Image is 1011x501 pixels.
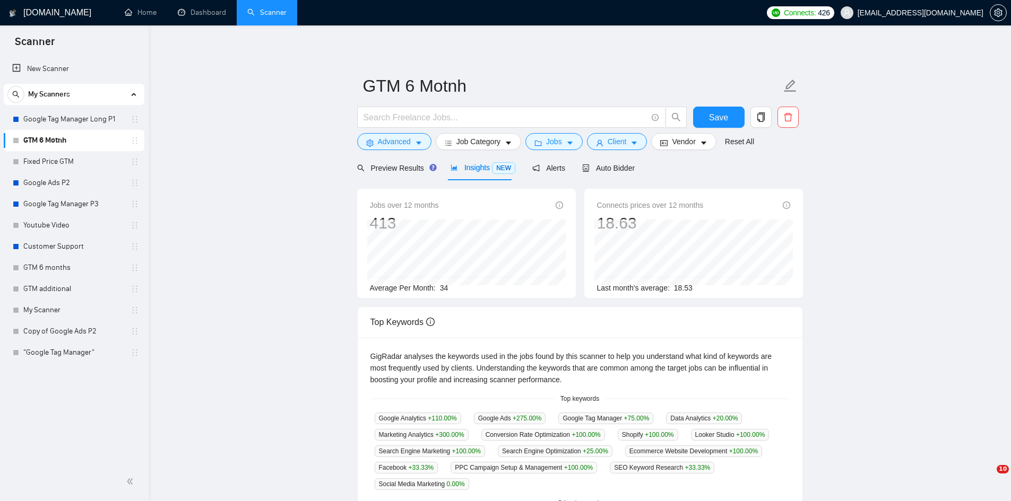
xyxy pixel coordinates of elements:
span: caret-down [700,139,707,147]
span: robot [582,164,590,172]
span: info-circle [652,114,659,121]
span: Looker Studio [691,429,770,441]
span: +20.00 % [713,415,738,422]
span: Ecommerce Website Development [625,445,762,457]
span: Google Ads [474,412,546,424]
span: 0.00 % [447,480,465,488]
span: +100.00 % [564,464,593,471]
span: Top keywords [554,394,606,404]
span: Marketing Analytics [375,429,469,441]
input: Search Freelance Jobs... [364,111,647,124]
span: Social Media Marketing [375,478,469,490]
span: caret-down [630,139,638,147]
span: setting [366,139,374,147]
span: holder [131,157,139,166]
span: setting [990,8,1006,17]
input: Scanner name... [363,73,781,99]
span: Shopify [618,429,678,441]
span: Auto Bidder [582,164,635,172]
a: searchScanner [247,8,287,17]
span: holder [131,136,139,145]
img: upwork-logo.png [772,8,780,17]
a: Youtube Video [23,215,124,236]
button: userClientcaret-down [587,133,647,150]
span: holder [131,200,139,208]
span: area-chart [451,164,458,171]
span: notification [532,164,540,172]
span: Google Analytics [375,412,461,424]
button: Save [693,107,745,128]
a: New Scanner [12,58,136,80]
span: +25.00 % [583,447,608,455]
li: New Scanner [4,58,144,80]
span: folder [534,139,542,147]
button: copy [750,107,772,128]
iframe: Intercom live chat [975,465,1000,490]
span: Jobs over 12 months [370,199,439,211]
a: GTM additional [23,278,124,300]
span: Search Engine Optimization [498,445,612,457]
span: NEW [492,162,515,174]
span: holder [131,115,139,124]
a: Reset All [725,136,754,147]
span: Average Per Month: [370,284,436,292]
button: delete [777,107,799,128]
span: +100.00 % [736,431,765,438]
span: Job Category [456,136,500,147]
span: delete [778,112,798,122]
span: Insights [451,163,515,172]
span: holder [131,221,139,230]
span: 34 [440,284,448,292]
span: caret-down [505,139,512,147]
span: +100.00 % [645,431,673,438]
span: info-circle [556,201,563,209]
span: user [843,9,851,16]
span: +110.00 % [428,415,456,422]
span: edit [783,79,797,93]
span: Alerts [532,164,565,172]
div: GigRadar analyses the keywords used in the jobs found by this scanner to help you understand what... [370,350,790,385]
span: Scanner [6,34,63,56]
a: homeHome [125,8,157,17]
span: Client [608,136,627,147]
span: 10 [997,465,1009,473]
a: "Google Tag Manager" [23,342,124,363]
a: My Scanner [23,300,124,321]
span: 426 [818,7,829,19]
span: holder [131,179,139,187]
span: holder [131,348,139,357]
span: +300.00 % [435,431,464,438]
span: bars [445,139,452,147]
li: My Scanners [4,84,144,363]
span: caret-down [566,139,574,147]
span: Last month's average: [597,284,670,292]
a: setting [990,8,1007,17]
span: Conversion Rate Optimization [481,429,605,441]
span: double-left [126,476,137,487]
span: user [596,139,603,147]
div: Top Keywords [370,307,790,337]
span: +100.00 % [729,447,758,455]
button: settingAdvancedcaret-down [357,133,431,150]
span: +75.00 % [624,415,650,422]
button: setting [990,4,1007,21]
a: Copy of Google Ads P2 [23,321,124,342]
a: dashboardDashboard [178,8,226,17]
div: 413 [370,213,439,233]
span: idcard [660,139,668,147]
div: 18.63 [597,213,704,233]
span: Search Engine Marketing [375,445,485,457]
a: Customer Support [23,236,124,257]
div: Tooltip anchor [428,163,438,172]
span: Vendor [672,136,695,147]
button: idcardVendorcaret-down [651,133,716,150]
span: PPC Campaign Setup & Management [451,462,597,473]
a: GTM 6 Motnh [23,130,124,151]
span: My Scanners [28,84,70,105]
span: Save [709,111,728,124]
a: Google Ads P2 [23,172,124,194]
span: +275.00 % [513,415,541,422]
span: caret-down [415,139,422,147]
a: Google Tag Manager Long P1 [23,109,124,130]
span: +33.33 % [409,464,434,471]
